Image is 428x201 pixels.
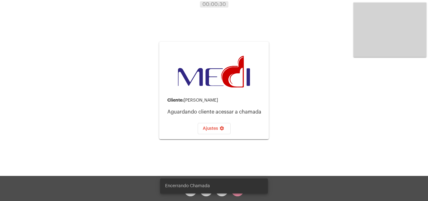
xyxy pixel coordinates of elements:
img: d3a1b5fa-500b-b90f-5a1c-719c20e9830b.png [178,56,250,88]
div: [PERSON_NAME] [167,98,264,103]
span: Ajustes [203,126,226,131]
strong: Cliente: [167,98,184,102]
span: 00:00:30 [202,2,226,7]
mat-icon: settings [218,126,226,133]
p: Aguardando cliente acessar a chamada [167,109,264,115]
span: Encerrando Chamada [165,183,210,189]
button: Ajustes [198,123,231,134]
